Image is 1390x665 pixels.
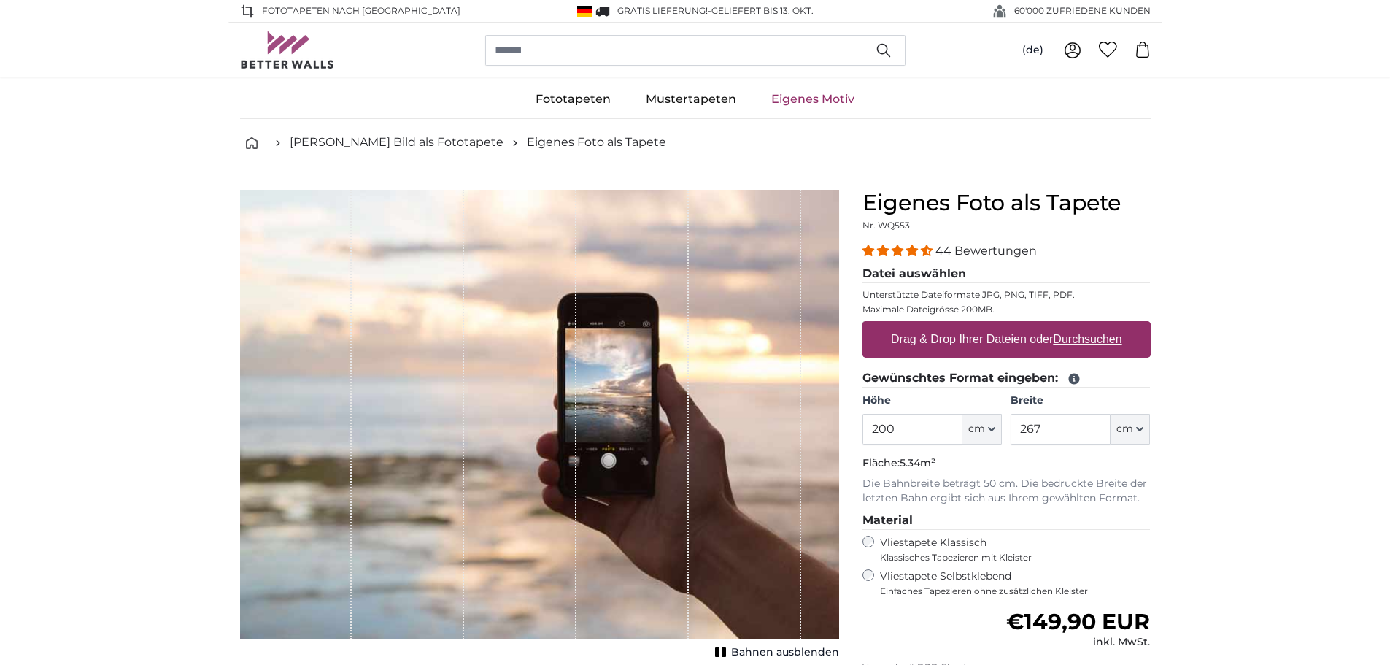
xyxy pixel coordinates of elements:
img: Deutschland [577,6,592,17]
button: Bahnen ausblenden [711,642,839,663]
span: 5.34m² [900,456,935,469]
span: Klassisches Tapezieren mit Kleister [880,552,1138,564]
span: Geliefert bis 13. Okt. [711,5,814,16]
span: - [708,5,814,16]
img: Betterwalls [240,31,335,69]
button: cm [1111,414,1150,445]
span: 44 Bewertungen [935,244,1037,258]
legend: Datei auswählen [862,265,1151,283]
label: Höhe [862,393,1002,408]
legend: Gewünschtes Format eingeben: [862,369,1151,388]
label: Vliestapete Klassisch [880,536,1138,564]
label: Breite [1011,393,1150,408]
button: cm [962,414,1002,445]
span: Bahnen ausblenden [731,645,839,660]
h1: Eigenes Foto als Tapete [862,190,1151,216]
span: GRATIS Lieferung! [617,5,708,16]
div: inkl. MwSt. [1006,635,1150,650]
nav: breadcrumbs [240,119,1151,166]
span: Einfaches Tapezieren ohne zusätzlichen Kleister [880,585,1151,597]
a: Eigenes Motiv [754,80,872,118]
label: Vliestapete Selbstklebend [880,569,1151,597]
div: 1 of 1 [240,190,839,663]
button: (de) [1011,37,1055,64]
span: cm [968,422,985,437]
span: 60'000 ZUFRIEDENE KUNDEN [1014,4,1151,18]
a: Mustertapeten [628,80,754,118]
a: Eigenes Foto als Tapete [527,134,666,151]
span: cm [1116,422,1133,437]
p: Die Bahnbreite beträgt 50 cm. Die bedruckte Breite der letzten Bahn ergibt sich aus Ihrem gewählt... [862,477,1151,506]
p: Unterstützte Dateiformate JPG, PNG, TIFF, PDF. [862,289,1151,301]
span: Nr. WQ553 [862,220,910,231]
legend: Material [862,512,1151,530]
a: [PERSON_NAME] Bild als Fototapete [290,134,503,151]
p: Fläche: [862,456,1151,471]
span: 4.34 stars [862,244,935,258]
a: Fototapeten [518,80,628,118]
p: Maximale Dateigrösse 200MB. [862,304,1151,315]
span: €149,90 EUR [1006,608,1150,635]
span: Fototapeten nach [GEOGRAPHIC_DATA] [262,4,460,18]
